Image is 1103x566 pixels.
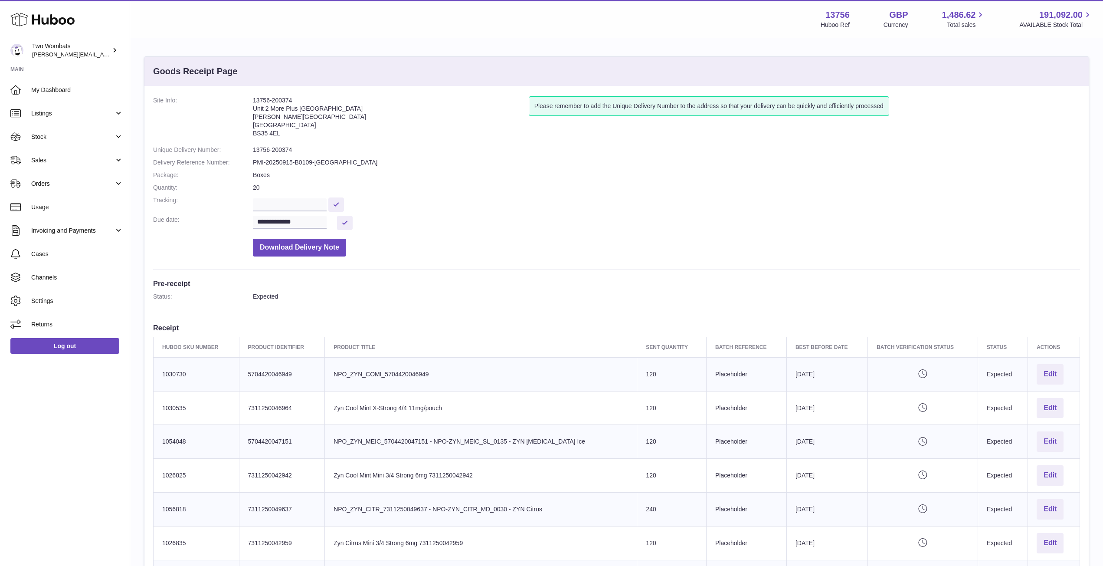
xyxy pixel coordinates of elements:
[1037,364,1064,385] button: Edit
[154,526,239,560] td: 1026835
[325,425,637,459] td: NPO_ZYN_MEIC_5704420047151 - NPO-ZYN_MEIC_SL_0135 - ZYN [MEDICAL_DATA] Ice
[707,493,787,527] td: Placeholder
[325,357,637,391] td: NPO_ZYN_COMI_5704420046949
[707,357,787,391] td: Placeholder
[325,526,637,560] td: Zyn Citrus Mini 3/4 Strong 6mg 7311250042959
[153,158,253,167] dt: Delivery Reference Number:
[978,425,1028,459] td: Expected
[978,526,1028,560] td: Expected
[154,391,239,425] td: 1030535
[786,357,867,391] td: [DATE]
[889,9,908,21] strong: GBP
[978,337,1028,357] th: Status
[1019,21,1093,29] span: AVAILABLE Stock Total
[1037,465,1064,486] button: Edit
[707,526,787,560] td: Placeholder
[10,338,119,354] a: Log out
[325,459,637,493] td: Zyn Cool Mint Mini 3/4 Strong 6mg 7311250042942
[153,216,253,230] dt: Due date:
[1019,9,1093,29] a: 191,092.00 AVAILABLE Stock Total
[1037,431,1064,452] button: Edit
[153,184,253,192] dt: Quantity:
[786,391,867,425] td: [DATE]
[253,184,1080,192] dd: 20
[325,337,637,357] th: Product title
[153,323,1080,332] h3: Receipt
[253,146,1080,154] dd: 13756-200374
[786,526,867,560] td: [DATE]
[1037,499,1064,520] button: Edit
[239,425,325,459] td: 5704420047151
[325,493,637,527] td: NPO_ZYN_CITR_7311250049637 - NPO-ZYN_CITR_MD_0030 - ZYN Citrus
[31,297,123,305] span: Settings
[154,357,239,391] td: 1030730
[31,133,114,141] span: Stock
[821,21,850,29] div: Huboo Ref
[637,337,707,357] th: Sent Quantity
[253,158,1080,167] dd: PMI-20250915-B0109-[GEOGRAPHIC_DATA]
[253,171,1080,179] dd: Boxes
[31,273,123,282] span: Channels
[978,391,1028,425] td: Expected
[32,42,110,59] div: Two Wombats
[253,96,529,141] address: 13756-200374 Unit 2 More Plus [GEOGRAPHIC_DATA] [PERSON_NAME][GEOGRAPHIC_DATA] [GEOGRAPHIC_DATA] ...
[786,337,867,357] th: Best Before Date
[637,357,707,391] td: 120
[529,96,889,116] div: Please remember to add the Unique Delivery Number to the address so that your delivery can be qui...
[239,526,325,560] td: 7311250042959
[1039,9,1083,21] span: 191,092.00
[31,227,114,235] span: Invoicing and Payments
[884,21,908,29] div: Currency
[31,320,123,329] span: Returns
[637,493,707,527] td: 240
[978,493,1028,527] td: Expected
[1037,398,1064,418] button: Edit
[239,459,325,493] td: 7311250042942
[31,109,114,118] span: Listings
[707,425,787,459] td: Placeholder
[637,425,707,459] td: 120
[154,425,239,459] td: 1054048
[239,337,325,357] th: Product Identifier
[786,493,867,527] td: [DATE]
[153,171,253,179] dt: Package:
[31,203,123,211] span: Usage
[31,250,123,258] span: Cases
[31,86,123,94] span: My Dashboard
[707,459,787,493] td: Placeholder
[153,196,253,211] dt: Tracking:
[154,493,239,527] td: 1056818
[786,425,867,459] td: [DATE]
[153,96,253,141] dt: Site Info:
[978,459,1028,493] td: Expected
[947,21,985,29] span: Total sales
[868,337,978,357] th: Batch Verification Status
[32,51,220,58] span: [PERSON_NAME][EMAIL_ADDRESS][PERSON_NAME][DOMAIN_NAME]
[253,293,1080,301] dd: Expected
[707,337,787,357] th: Batch Reference
[239,493,325,527] td: 7311250049637
[978,357,1028,391] td: Expected
[942,9,976,21] span: 1,486.62
[153,66,238,77] h3: Goods Receipt Page
[325,391,637,425] td: Zyn Cool Mint X-Strong 4/4 11mg/pouch
[153,279,1080,288] h3: Pre-receipt
[707,391,787,425] td: Placeholder
[637,391,707,425] td: 120
[154,337,239,357] th: Huboo SKU Number
[154,459,239,493] td: 1026825
[10,44,23,57] img: philip.carroll@twowombats.com
[942,9,986,29] a: 1,486.62 Total sales
[1028,337,1080,357] th: Actions
[239,391,325,425] td: 7311250046964
[153,293,253,301] dt: Status:
[637,459,707,493] td: 120
[637,526,707,560] td: 120
[1037,533,1064,553] button: Edit
[31,156,114,165] span: Sales
[239,357,325,391] td: 5704420046949
[253,239,346,257] button: Download Delivery Note
[786,459,867,493] td: [DATE]
[153,146,253,154] dt: Unique Delivery Number:
[31,180,114,188] span: Orders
